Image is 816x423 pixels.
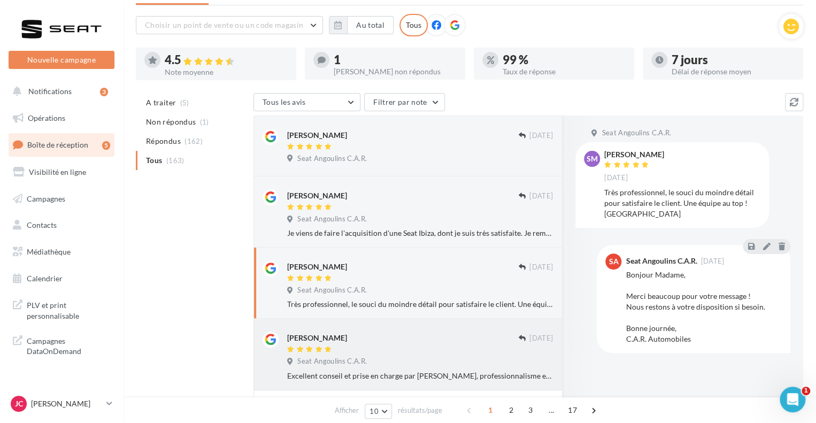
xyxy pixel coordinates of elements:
div: [PERSON_NAME] non répondus [334,68,457,75]
div: [PERSON_NAME] [287,130,347,141]
span: Seat Angoulins C.A.R. [297,154,367,164]
span: Campagnes DataOnDemand [27,334,110,357]
span: SA [609,256,618,267]
button: 10 [365,404,392,419]
span: 17 [564,402,581,419]
div: Tous [399,14,428,36]
a: Campagnes [6,188,117,210]
span: Seat Angoulins C.A.R. [297,214,367,224]
span: A traiter [146,97,176,108]
span: Seat Angoulins C.A.R. [297,286,367,295]
div: 3 [100,88,108,96]
button: Notifications 3 [6,80,112,103]
div: [PERSON_NAME] [287,262,347,272]
button: Filtrer par note [364,93,445,111]
div: Seat Angoulins C.A.R. [626,257,697,265]
div: Très professionnel, le souci du moindre détail pour satisfaire le client. Une équipe au top ! [GE... [287,299,553,310]
div: Note moyenne [165,68,288,76]
span: SM [587,153,598,164]
span: [DATE] [529,131,553,141]
a: Calendrier [6,267,117,290]
button: Au total [347,16,394,34]
button: Choisir un point de vente ou un code magasin [136,16,323,34]
span: Campagnes [27,194,65,203]
button: Au total [329,16,394,34]
span: résultats/page [398,405,442,416]
a: PLV et print personnalisable [6,294,117,325]
span: (5) [180,98,189,107]
span: 2 [503,402,520,419]
span: Seat Angoulins C.A.R. [602,128,671,138]
div: Je viens de faire l'acquisition d'une Seat Ibiza, dont je suis très satisfaite. Je remercie [PERS... [287,228,553,239]
span: Médiathèque [27,247,71,256]
span: Choisir un point de vente ou un code magasin [145,20,303,29]
div: [PERSON_NAME] [287,333,347,343]
span: Seat Angoulins C.A.R. [297,357,367,366]
a: Visibilité en ligne [6,161,117,183]
a: JC [PERSON_NAME] [9,394,114,414]
a: Opérations [6,107,117,129]
div: [PERSON_NAME] [604,151,664,158]
span: 3 [522,402,539,419]
span: PLV et print personnalisable [27,298,110,321]
div: 5 [102,141,110,150]
button: Nouvelle campagne [9,51,114,69]
div: Très professionnel, le souci du moindre détail pour satisfaire le client. Une équipe au top ! [GE... [604,187,760,219]
iframe: Intercom live chat [780,387,805,412]
span: Répondus [146,136,181,147]
div: Excellent conseil et prise en charge par [PERSON_NAME], professionnalisme et efficacité sont au r... [287,371,553,381]
div: 4.5 [165,54,288,66]
div: [PERSON_NAME] [287,190,347,201]
span: JC [15,398,23,409]
button: Tous les avis [253,93,360,111]
a: Campagnes DataOnDemand [6,329,117,361]
span: [DATE] [529,263,553,272]
span: 1 [802,387,810,395]
div: Taux de réponse [503,68,626,75]
span: 10 [369,407,379,416]
span: Calendrier [27,274,63,283]
span: Visibilité en ligne [29,167,86,176]
span: Tous les avis [263,97,306,106]
div: 1 [334,54,457,66]
span: Boîte de réception [27,140,88,149]
span: Non répondus [146,117,196,127]
span: (1) [200,118,209,126]
div: 99 % [503,54,626,66]
span: (162) [184,137,203,145]
a: Contacts [6,214,117,236]
span: Afficher [335,405,359,416]
span: Opérations [28,113,65,122]
a: Médiathèque [6,241,117,263]
span: Notifications [28,87,72,96]
div: Délai de réponse moyen [672,68,795,75]
span: 1 [482,402,499,419]
p: [PERSON_NAME] [31,398,102,409]
div: 7 jours [672,54,795,66]
a: Boîte de réception5 [6,133,117,156]
div: Bonjour Madame, Merci beaucoup pour votre message ! Nous restons à votre disposition si besoin. B... [626,270,782,344]
span: [DATE] [700,258,724,265]
span: Contacts [27,220,57,229]
span: [DATE] [529,191,553,201]
span: ... [543,402,560,419]
span: [DATE] [529,334,553,343]
span: [DATE] [604,173,628,183]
